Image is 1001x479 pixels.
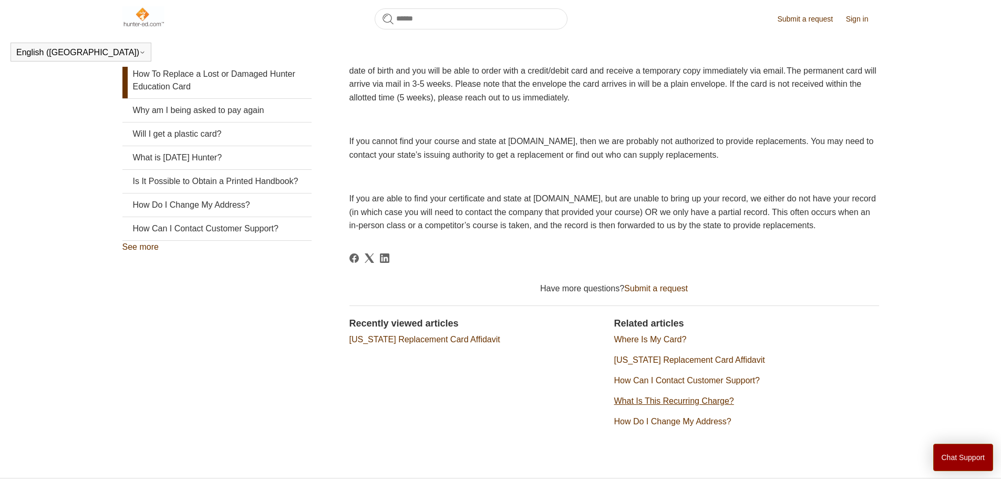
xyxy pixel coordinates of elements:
a: Why am I being asked to pay again [122,99,312,122]
a: How Do I Change My Address? [122,193,312,217]
svg: Share this page on X Corp [365,253,374,263]
a: X Corp [365,253,374,263]
a: How Can I Contact Customer Support? [614,376,760,385]
span: If you cannot find your course and state at [DOMAIN_NAME], then we are probably not authorized to... [349,137,874,159]
span: If you are able to find your certificate and state at [DOMAIN_NAME], but are unable to bring up y... [349,194,876,230]
a: Sign in [846,14,879,25]
a: Where Is My Card? [614,335,687,344]
svg: Share this page on LinkedIn [380,253,389,263]
a: How Can I Contact Customer Support? [122,217,312,240]
button: English ([GEOGRAPHIC_DATA]) [16,48,146,57]
a: What is [DATE] Hunter? [122,146,312,169]
a: LinkedIn [380,253,389,263]
a: [US_STATE] Replacement Card Affidavit [614,355,765,364]
svg: Share this page on Facebook [349,253,359,263]
a: How To Replace a Lost or Damaged Hunter Education Card [122,63,312,98]
a: [US_STATE] Replacement Card Affidavit [349,335,500,344]
h2: Recently viewed articles [349,317,604,331]
a: See more [122,242,159,251]
a: Is It Possible to Obtain a Printed Handbook? [122,170,312,193]
a: Will I get a plastic card? [122,123,312,146]
input: Search [375,8,567,29]
a: How Do I Change My Address? [614,417,731,426]
div: Have more questions? [349,282,879,295]
img: Hunter-Ed Help Center home page [122,6,165,27]
h2: Related articles [614,317,879,331]
a: Submit a request [624,284,688,293]
a: Submit a request [777,14,843,25]
a: Facebook [349,253,359,263]
a: What Is This Recurring Charge? [614,396,734,405]
button: Chat Support [933,444,994,471]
